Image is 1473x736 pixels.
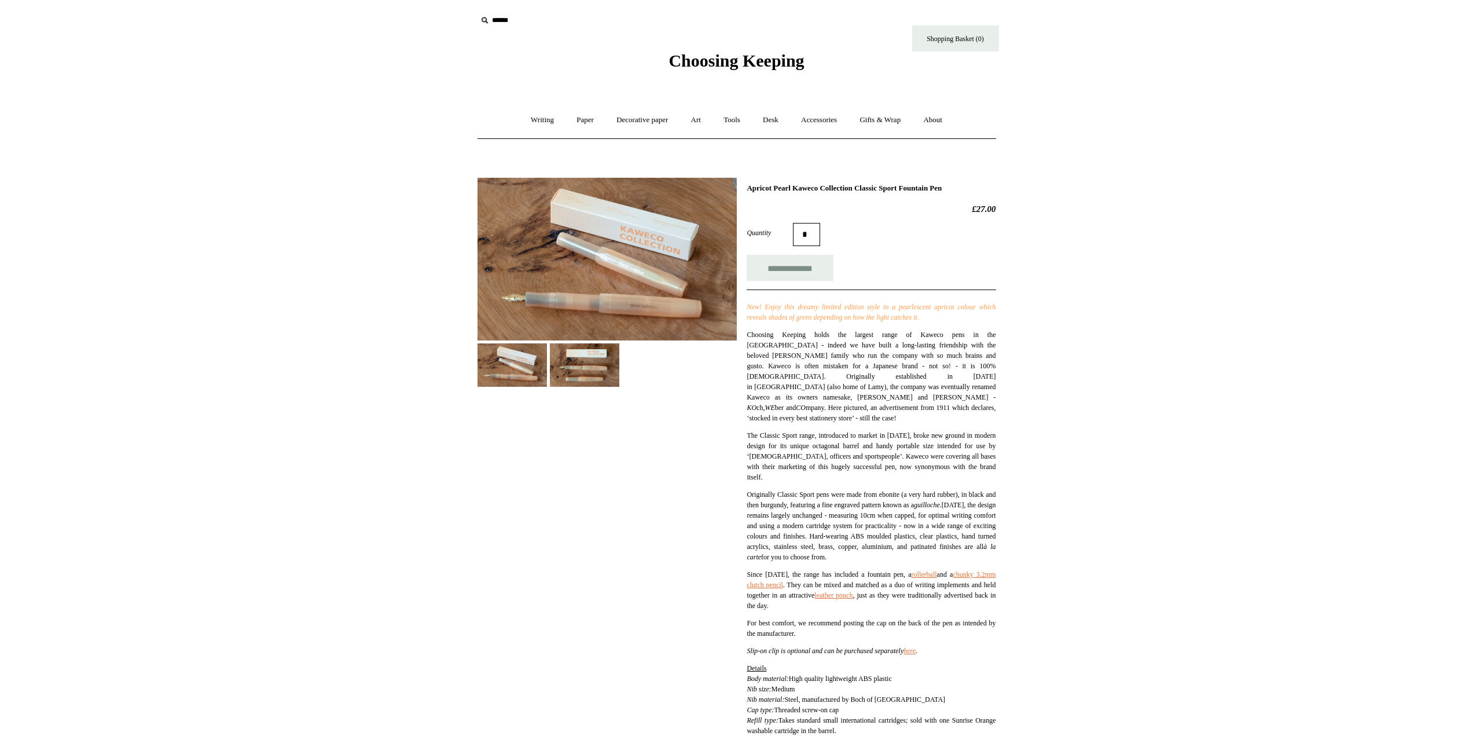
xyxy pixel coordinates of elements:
img: Apricot Pearl Kaweco Collection Classic Sport Fountain Pen [550,343,619,387]
a: leather pouch [814,591,853,599]
span: Originally Classic Sport pens were made from ebonite (a very hard rubber), in black and then burg... [747,490,996,561]
i: Slip-on clip is optional and can be purchased separately [747,647,903,655]
img: Apricot Pearl Kaweco Collection Classic Sport Fountain Pen [477,343,547,387]
span: Details [747,664,766,672]
em: Nib material: [747,695,784,704]
a: Gifts & Wrap [849,105,911,136]
a: Decorative paper [606,105,678,136]
i: guilloche. [914,501,942,509]
span: The Classic Sport range, introduced to market in [DATE], broke new ground in modern design for it... [747,431,996,481]
h2: £27.00 [747,204,996,214]
i: . [917,313,919,321]
em: Body material: [747,675,788,683]
img: Apricot Pearl Kaweco Collection Classic Sport Fountain Pen [477,178,737,340]
i: Cap type: [747,706,774,714]
a: Desk [752,105,789,136]
h1: Apricot Pearl Kaweco Collection Classic Sport Fountain Pen [747,184,996,193]
a: Choosing Keeping [668,60,804,68]
em: Nib size: [747,685,771,693]
span: Choosing Keeping holds the largest range of Kaweco pens in the [GEOGRAPHIC_DATA] - indeed we have... [747,331,996,422]
p: Since [DATE], the range has included a fountain pen, a and a . They can be mixed and matched as a... [747,569,996,611]
a: Shopping Basket (0) [912,25,999,52]
a: Accessories [791,105,847,136]
a: Writing [520,105,564,136]
a: About [913,105,953,136]
a: here [903,647,916,655]
i: Refill type: [747,716,778,724]
i: . [903,647,917,655]
span: Choosing Keeping [668,51,804,70]
a: rollerball [912,570,937,578]
a: Tools [713,105,751,136]
i: KO [747,404,756,412]
i: CO [796,404,806,412]
i: WE [765,404,774,412]
a: Paper [566,105,604,136]
a: chunky 3.2mm clutch pencil [747,570,996,589]
i: New! Enjoy this dreamy limited edition style in a pearlescent apricot colour which reveals shades... [747,303,996,321]
a: Art [681,105,711,136]
label: Quantity [747,228,793,238]
span: For best comfort, we recommend posting the cap on the back of the pen as intended by the manufact... [747,619,996,638]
